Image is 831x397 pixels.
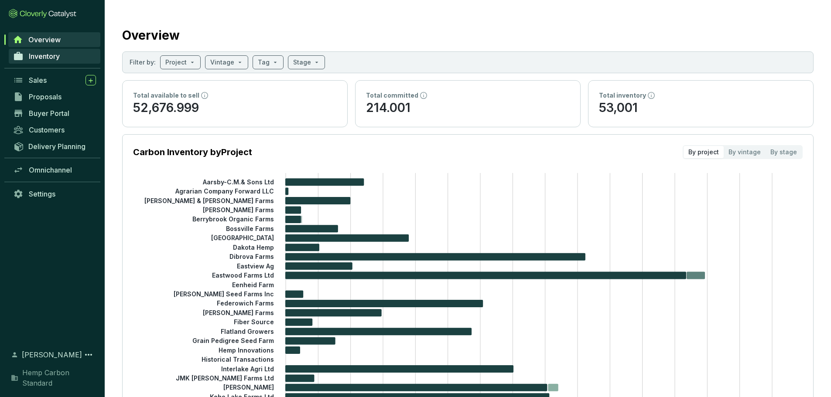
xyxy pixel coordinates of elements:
[683,145,803,159] div: segmented control
[9,73,100,88] a: Sales
[212,271,274,279] tspan: Eastwood Farms Ltd
[22,349,82,360] span: [PERSON_NAME]
[766,146,802,158] div: By stage
[29,76,47,85] span: Sales
[366,91,418,100] p: Total committed
[9,187,100,201] a: Settings
[133,100,337,116] p: 52,676.999
[28,35,61,44] span: Overview
[9,49,100,64] a: Inventory
[684,146,724,158] div: By project
[28,142,85,151] span: Delivery Planning
[130,58,156,67] p: Filter by:
[133,91,199,100] p: Total available to sell
[9,122,100,137] a: Customers
[29,126,65,134] span: Customers
[237,262,274,269] tspan: Eastview Ag
[219,346,274,353] tspan: Hemp Innovations
[217,299,274,307] tspan: Federowich Farms
[724,146,766,158] div: By vintage
[234,318,274,326] tspan: Fiber Source
[9,106,100,121] a: Buyer Portal
[366,100,570,116] p: 214.001
[221,328,274,335] tspan: Flatland Growers
[29,109,69,118] span: Buyer Portal
[202,178,274,185] tspan: Aarsby-C.M.& Sons Ltd
[226,225,274,232] tspan: Bossville Farms
[229,253,274,260] tspan: Dibrova Farms
[203,309,274,316] tspan: [PERSON_NAME] Farms
[29,92,62,101] span: Proposals
[203,206,274,214] tspan: [PERSON_NAME] Farms
[122,26,180,44] h2: Overview
[221,365,274,372] tspan: Interlake Agri Ltd
[29,52,60,61] span: Inventory
[8,32,100,47] a: Overview
[9,139,100,153] a: Delivery Planning
[29,190,55,198] span: Settings
[29,166,72,174] span: Omnichannel
[232,281,274,288] tspan: Eenheid Farm
[599,91,646,100] p: Total inventory
[233,244,274,251] tspan: Dakota Hemp
[144,197,274,204] tspan: [PERSON_NAME] & [PERSON_NAME] Farms
[176,374,274,382] tspan: JMK [PERSON_NAME] Farms Ltd
[175,187,274,195] tspan: Agrarian Company Forward LLC
[22,367,96,388] span: Hemp Carbon Standard
[202,356,274,363] tspan: Historical Transactions
[9,89,100,104] a: Proposals
[133,146,252,158] p: Carbon Inventory by Project
[599,100,803,116] p: 53,001
[192,215,274,223] tspan: Berrybrook Organic Farms
[9,163,100,177] a: Omnichannel
[223,383,274,391] tspan: [PERSON_NAME]
[192,337,274,344] tspan: Grain Pedigree Seed Farm
[211,234,274,241] tspan: [GEOGRAPHIC_DATA]
[174,290,274,298] tspan: [PERSON_NAME] Seed Farms Inc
